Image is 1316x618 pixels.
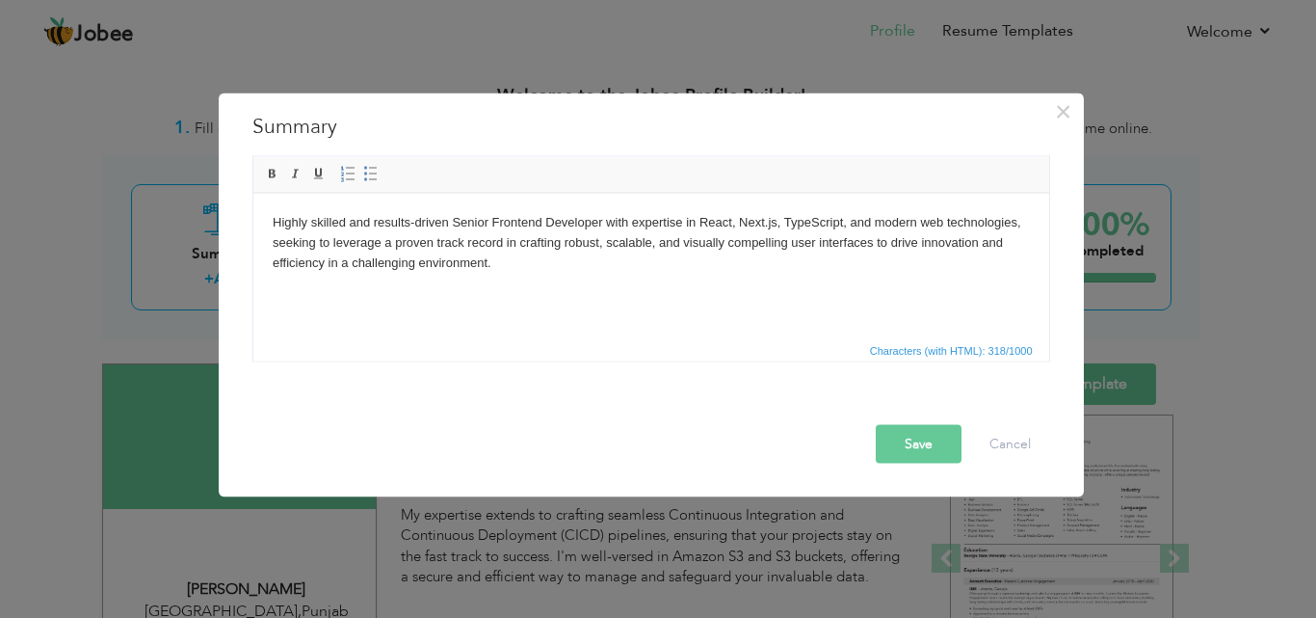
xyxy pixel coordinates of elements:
[262,163,283,184] a: Bold
[866,341,1039,359] div: Statistics
[1055,94,1071,128] span: ×
[308,163,329,184] a: Underline
[253,193,1049,337] iframe: Rich Text Editor, summaryEditor
[252,112,1050,141] h3: Summary
[337,163,358,184] a: Insert/Remove Numbered List
[970,424,1050,463] button: Cancel
[866,341,1037,359] span: Characters (with HTML): 318/1000
[1048,95,1079,126] button: Close
[876,424,961,463] button: Save
[360,163,382,184] a: Insert/Remove Bulleted List
[285,163,306,184] a: Italic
